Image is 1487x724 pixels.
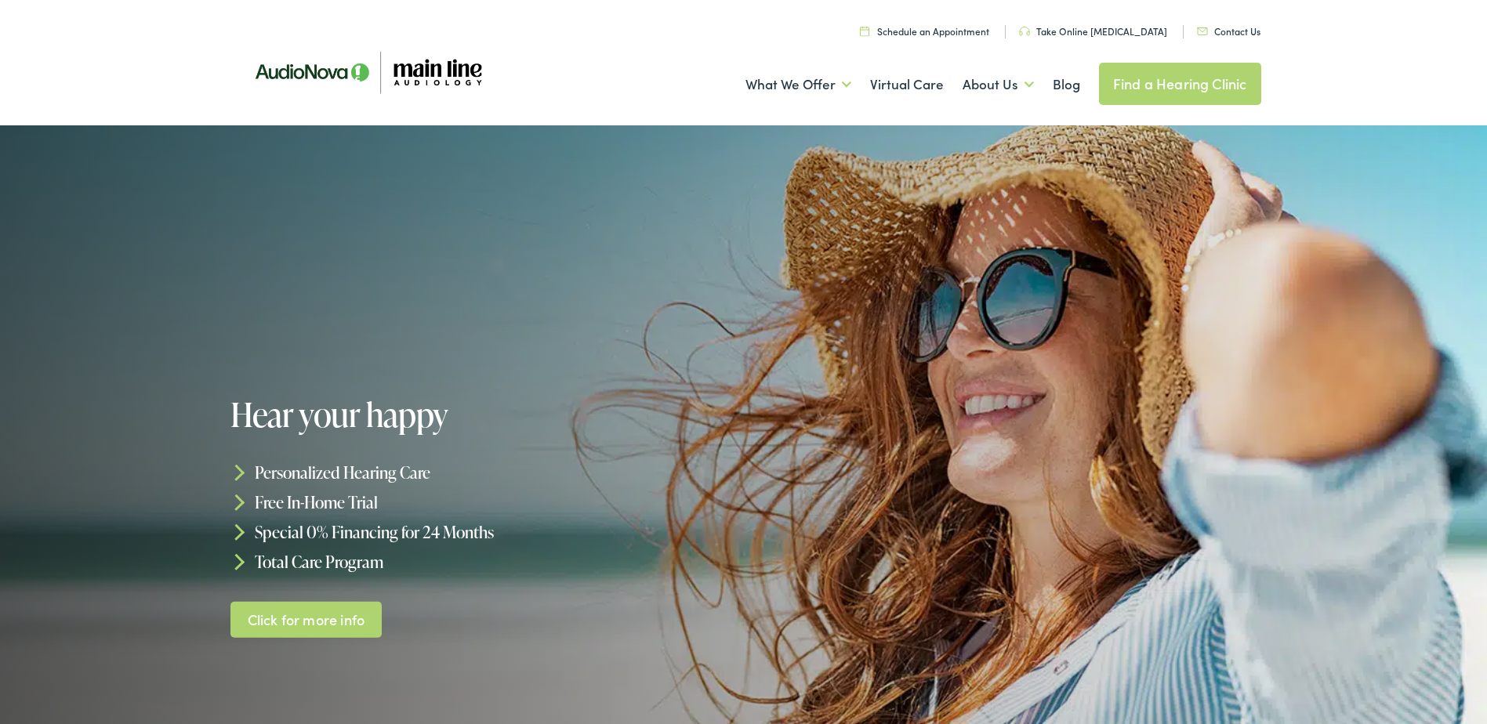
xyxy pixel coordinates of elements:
li: Special 0% Financing for 24 Months [230,517,751,547]
a: Schedule an Appointment [860,24,989,38]
li: Free In-Home Trial [230,487,751,517]
img: utility icon [1019,27,1030,36]
a: What We Offer [745,56,851,114]
a: Take Online [MEDICAL_DATA] [1019,24,1167,38]
img: utility icon [860,26,869,36]
a: Contact Us [1197,24,1260,38]
a: Click for more info [230,601,382,638]
img: utility icon [1197,27,1208,35]
li: Personalized Hearing Care [230,458,751,487]
a: About Us [963,56,1034,114]
h1: Hear your happy [230,396,751,433]
a: Find a Hearing Clinic [1099,63,1261,105]
li: Total Care Program [230,546,751,576]
a: Virtual Care [870,56,944,114]
a: Blog [1053,56,1080,114]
